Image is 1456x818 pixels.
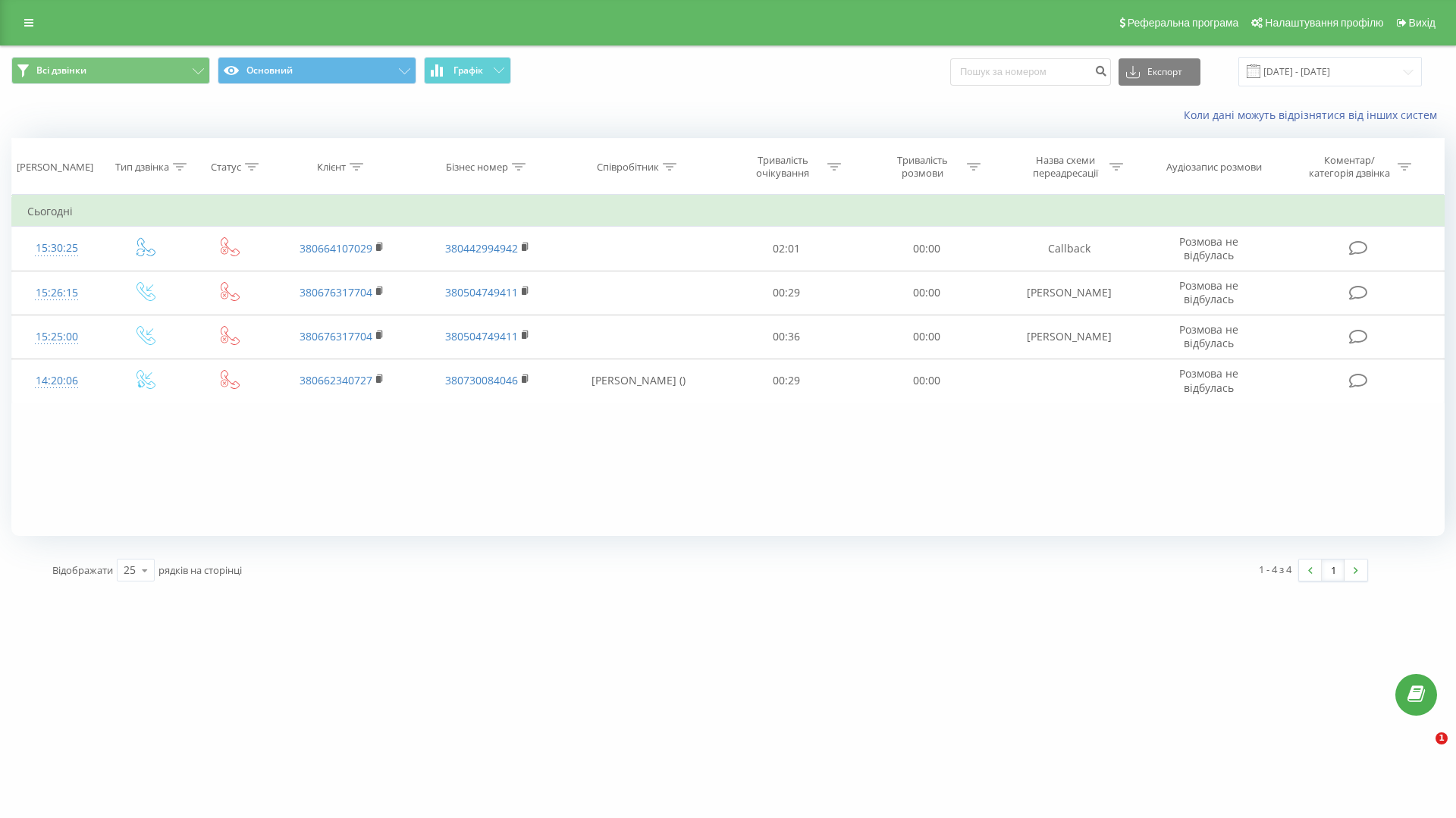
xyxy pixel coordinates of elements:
[1404,732,1441,769] iframe: Intercom live chat
[218,57,416,84] button: Основний
[115,161,169,174] div: Тип дзвінка
[882,154,963,180] div: Тривалість розмови
[1322,559,1345,581] a: 1
[36,64,86,77] span: Всі дзвінки
[996,315,1142,359] td: [PERSON_NAME]
[317,161,346,174] div: Клієнт
[1259,562,1291,577] div: 1 - 4 з 4
[445,241,518,255] a: 380442994942
[856,315,996,359] td: 00:00
[1265,17,1383,29] span: Налаштування профілю
[27,278,86,308] div: 15:26:15
[453,65,483,76] span: Графік
[742,154,824,180] div: Тривалість очікування
[27,322,86,352] div: 15:25:00
[12,196,1445,227] td: Сьогодні
[1436,732,1448,744] span: 1
[445,373,518,387] a: 380730084046
[717,271,856,315] td: 00:29
[446,161,508,174] div: Бізнес номер
[445,329,518,343] a: 380504749411
[717,227,856,271] td: 02:01
[1179,322,1238,350] span: Розмова не відбулась
[445,285,518,299] a: 380504749411
[1025,154,1106,180] div: Назва схеми переадресації
[856,227,996,271] td: 00:00
[1179,234,1238,262] span: Розмова не відбулась
[1409,17,1436,29] span: Вихід
[1179,278,1238,306] span: Розмова не відбулась
[27,366,86,396] div: 14:20:06
[1179,366,1238,394] span: Розмова не відбулась
[124,563,136,578] div: 25
[717,359,856,403] td: 00:29
[597,161,659,174] div: Співробітник
[856,359,996,403] td: 00:00
[300,373,372,387] a: 380662340727
[27,233,86,263] div: 15:30:25
[300,329,372,343] a: 380676317704
[856,271,996,315] td: 00:00
[52,563,113,577] span: Відображати
[17,161,93,174] div: [PERSON_NAME]
[300,241,372,255] a: 380664107029
[717,315,856,359] td: 00:36
[300,285,372,299] a: 380676317704
[158,563,242,577] span: рядків на сторінці
[996,227,1142,271] td: Callback
[1119,58,1200,86] button: Експорт
[996,271,1142,315] td: [PERSON_NAME]
[11,57,210,84] button: Всі дзвінки
[1166,161,1262,174] div: Аудіозапис розмови
[950,58,1111,86] input: Пошук за номером
[211,161,241,174] div: Статус
[560,359,717,403] td: [PERSON_NAME] ()
[1305,154,1394,180] div: Коментар/категорія дзвінка
[1128,17,1239,29] span: Реферальна програма
[1184,108,1445,122] a: Коли дані можуть відрізнятися вiд інших систем
[424,57,511,84] button: Графік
